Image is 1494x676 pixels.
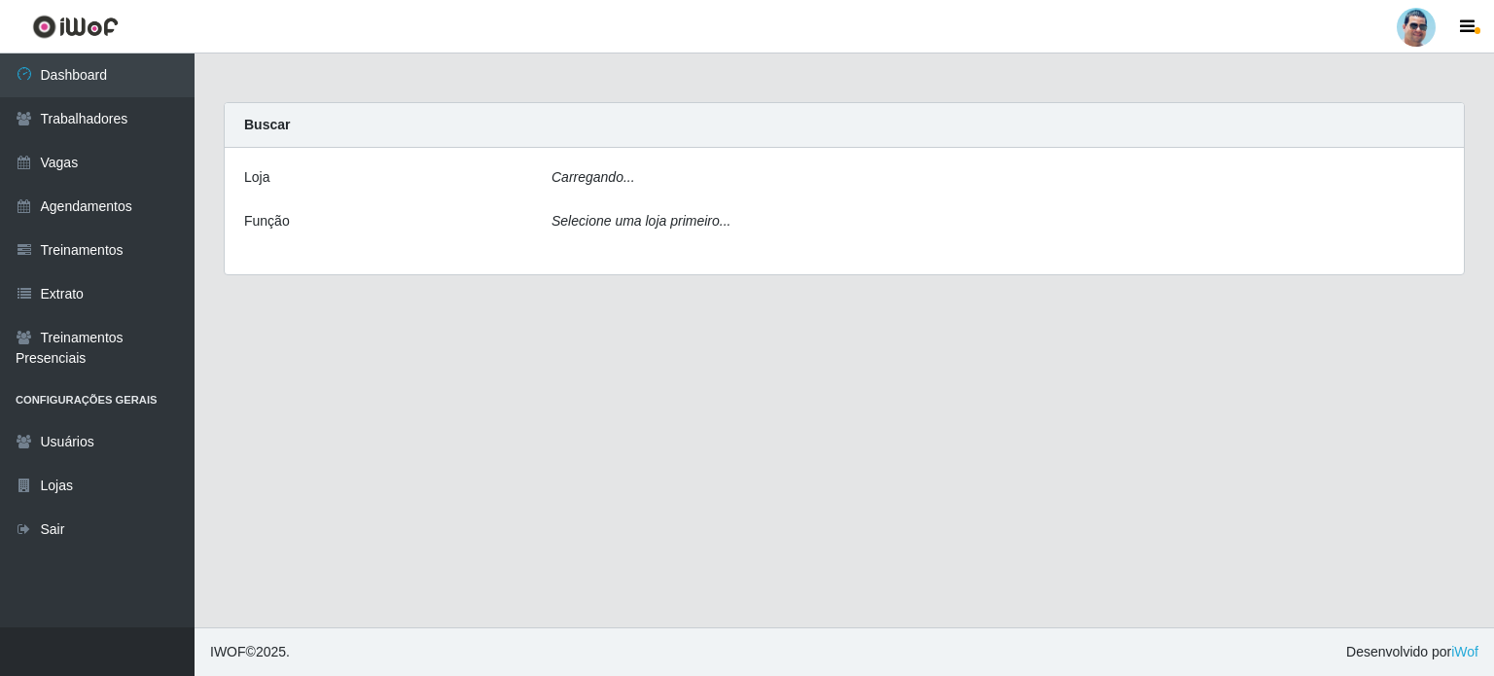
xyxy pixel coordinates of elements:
[551,213,730,229] i: Selecione uma loja primeiro...
[1451,644,1478,659] a: iWof
[1346,642,1478,662] span: Desenvolvido por
[32,15,119,39] img: CoreUI Logo
[210,642,290,662] span: © 2025 .
[244,117,290,132] strong: Buscar
[210,644,246,659] span: IWOF
[551,169,635,185] i: Carregando...
[244,211,290,231] label: Função
[244,167,269,188] label: Loja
